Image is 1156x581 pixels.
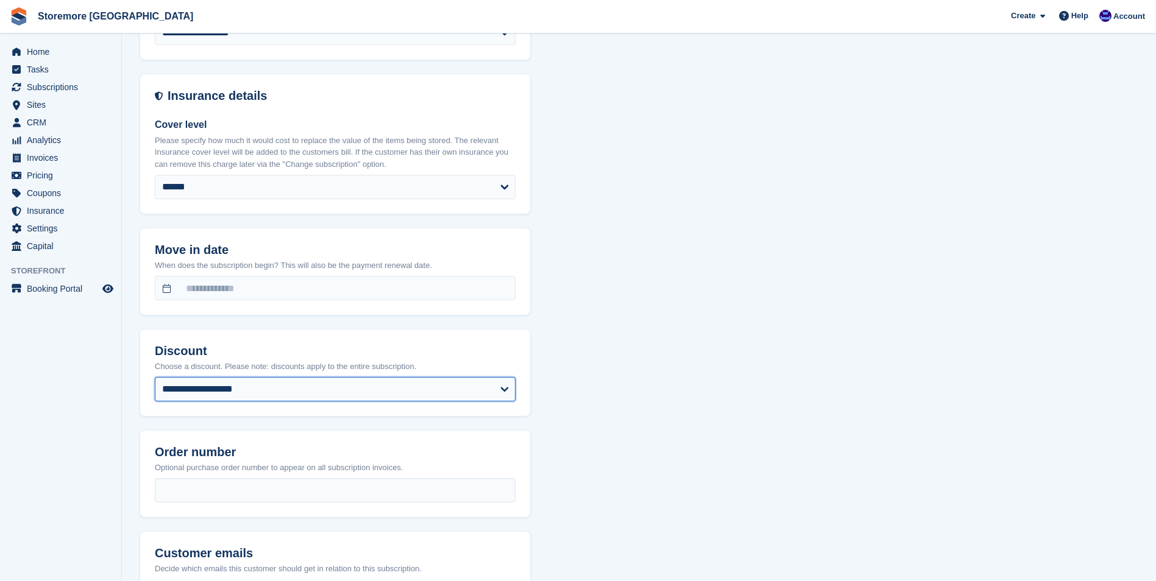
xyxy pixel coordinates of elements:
p: Choose a discount. Please note: discounts apply to the entire subscription. [155,361,516,373]
span: Sites [27,96,100,113]
span: Storefront [11,265,121,277]
span: Analytics [27,132,100,149]
a: menu [6,280,115,297]
p: Decide which emails this customer should get in relation to this subscription. [155,563,516,575]
span: Coupons [27,185,100,202]
a: Storemore [GEOGRAPHIC_DATA] [33,6,198,26]
a: menu [6,114,115,131]
p: When does the subscription begin? This will also be the payment renewal date. [155,259,516,272]
span: Tasks [27,61,100,78]
span: Pricing [27,167,100,184]
p: Please specify how much it would cost to replace the value of the items being stored. The relevan... [155,135,516,171]
a: menu [6,96,115,113]
a: menu [6,43,115,60]
img: Angela [1099,10,1112,22]
span: Subscriptions [27,79,100,96]
h2: Customer emails [155,546,516,560]
span: CRM [27,114,100,131]
span: Account [1113,10,1145,23]
span: Capital [27,238,100,255]
a: menu [6,202,115,219]
a: menu [6,238,115,255]
p: Optional purchase order number to appear on all subscription invoices. [155,462,516,474]
span: Insurance [27,202,100,219]
span: Create [1011,10,1035,22]
h2: Discount [155,344,516,358]
a: Preview store [101,281,115,296]
span: Home [27,43,100,60]
span: Help [1071,10,1088,22]
h2: Insurance details [168,89,516,103]
a: menu [6,167,115,184]
a: menu [6,132,115,149]
span: Booking Portal [27,280,100,297]
label: Cover level [155,118,516,132]
a: menu [6,149,115,166]
h2: Move in date [155,243,516,257]
span: Settings [27,220,100,237]
a: menu [6,185,115,202]
h2: Order number [155,445,516,459]
a: menu [6,79,115,96]
a: menu [6,220,115,237]
a: menu [6,61,115,78]
span: Invoices [27,149,100,166]
img: stora-icon-8386f47178a22dfd0bd8f6a31ec36ba5ce8667c1dd55bd0f319d3a0aa187defe.svg [10,7,28,26]
img: insurance-details-icon-731ffda60807649b61249b889ba3c5e2b5c27d34e2e1fb37a309f0fde93ff34a.svg [155,89,163,103]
